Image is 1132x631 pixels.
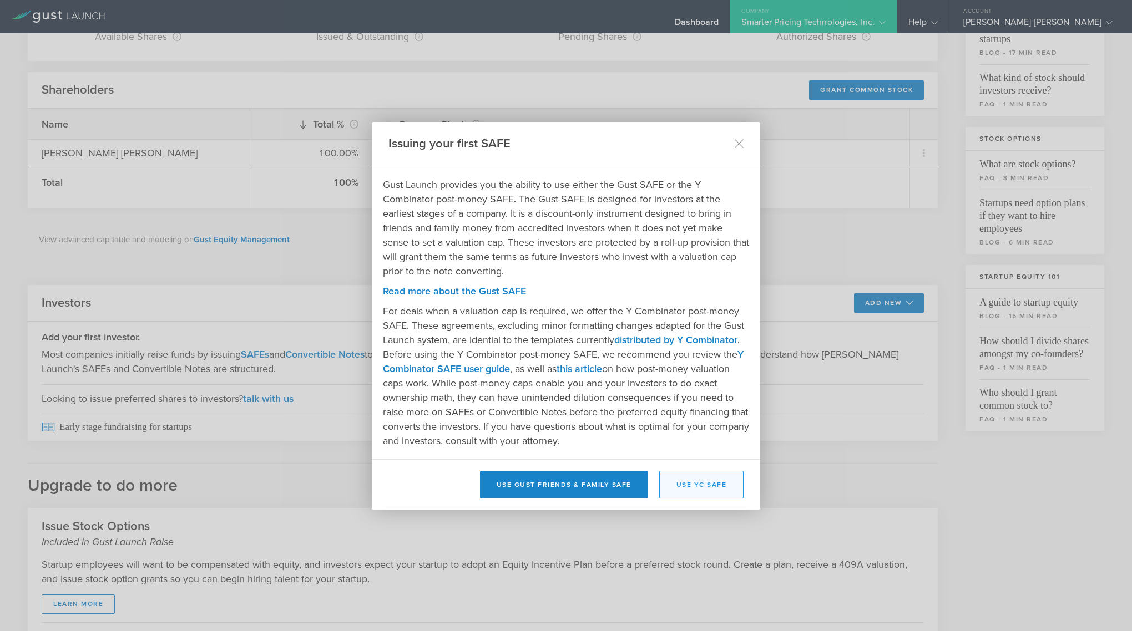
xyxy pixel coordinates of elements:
a: Read more about the Gust SAFE [383,285,526,297]
p: For deals when a valuation cap is required, we offer the Y Combinator post-money SAFE. These agre... [383,304,749,448]
h2: Issuing your first SAFE [388,136,511,152]
a: Y Combinator SAFE user guide [383,348,744,375]
a: distributed by Y Combinator [614,334,737,346]
a: this article [557,363,602,375]
button: Use Gust Friends & Family SAFE [480,471,648,498]
button: Use YC SAFE [659,471,744,498]
p: Gust Launch provides you the ability to use either the Gust SAFE or the Y Combinator post-money S... [383,177,749,278]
